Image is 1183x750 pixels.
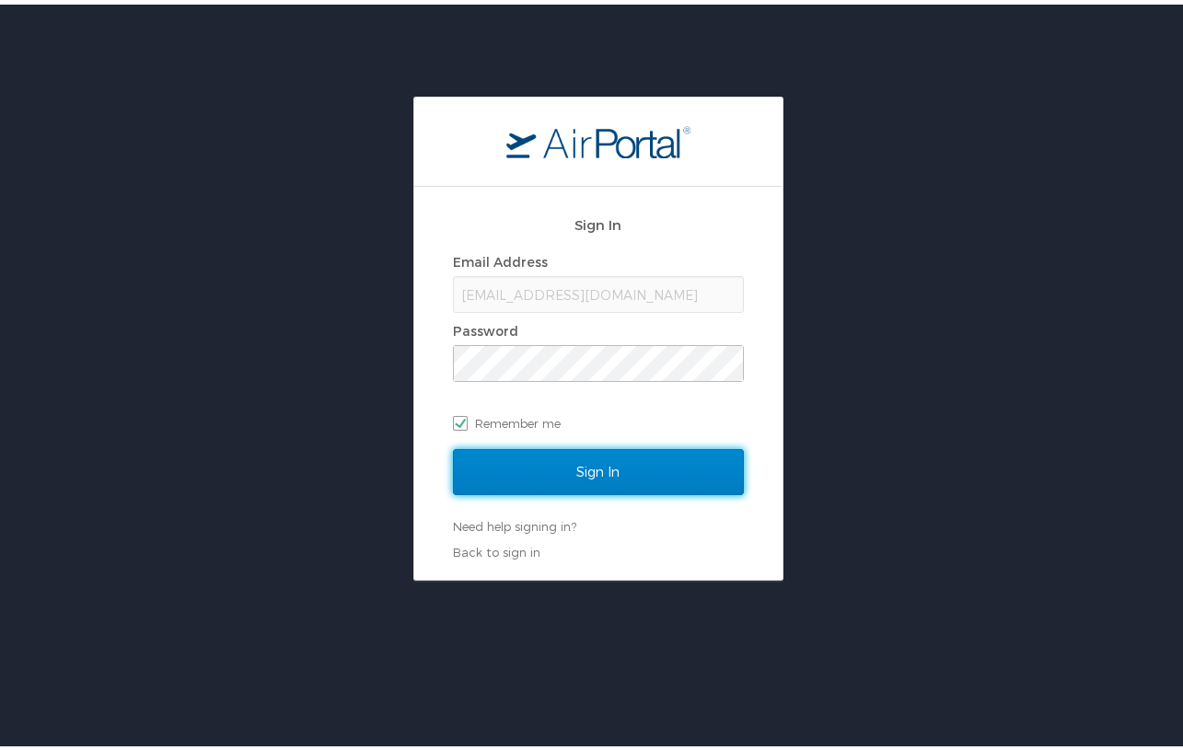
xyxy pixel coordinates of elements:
[453,405,744,433] label: Remember me
[453,540,540,555] a: Back to sign in
[453,210,744,231] h2: Sign In
[453,444,744,490] input: Sign In
[506,121,690,154] img: logo
[453,514,576,529] a: Need help signing in?
[453,318,518,334] label: Password
[453,249,548,265] label: Email Address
